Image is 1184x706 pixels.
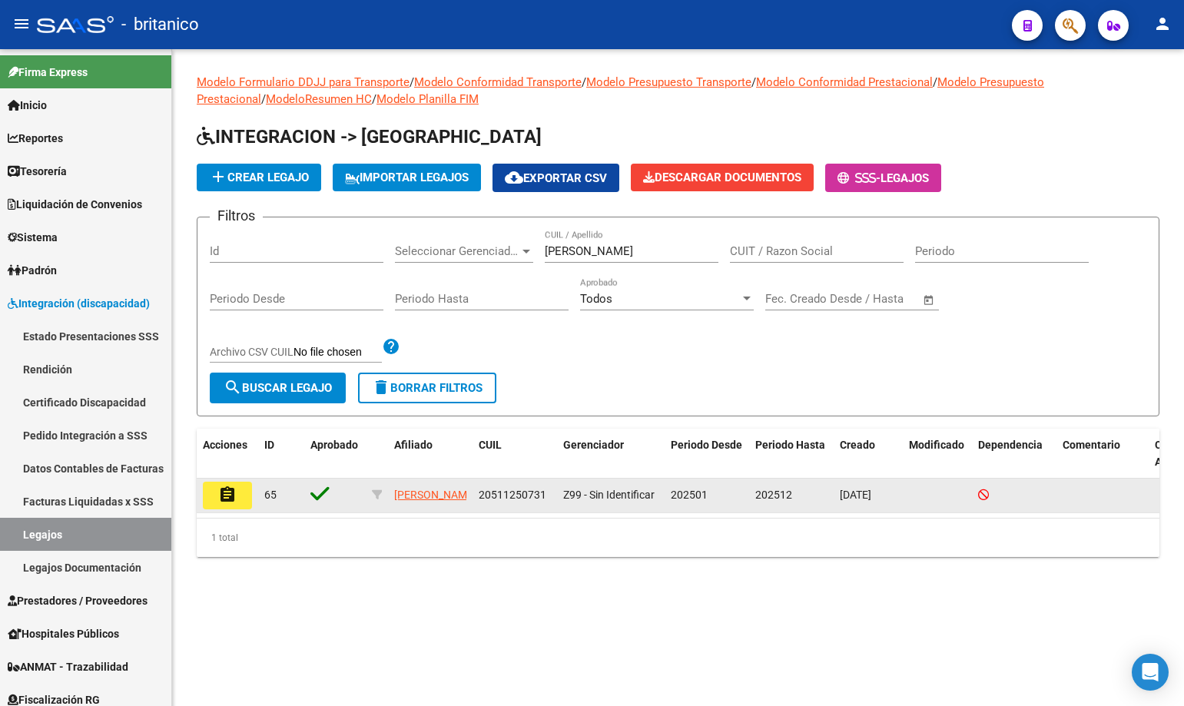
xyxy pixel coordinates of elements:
span: IMPORTAR LEGAJOS [345,171,469,184]
span: INTEGRACION -> [GEOGRAPHIC_DATA] [197,126,542,147]
span: Borrar Filtros [372,381,483,395]
a: Modelo Formulario DDJJ para Transporte [197,75,410,89]
datatable-header-cell: Afiliado [388,429,473,479]
button: IMPORTAR LEGAJOS [333,164,481,191]
input: Fecha fin [841,292,916,306]
span: Gerenciador [563,439,624,451]
span: Acciones [203,439,247,451]
datatable-header-cell: Periodo Desde [665,429,749,479]
mat-icon: add [209,167,227,186]
h3: Filtros [210,205,263,227]
span: [DATE] [840,489,871,501]
span: Inicio [8,97,47,114]
div: / / / / / / [197,74,1159,557]
span: 202501 [671,489,708,501]
button: Borrar Filtros [358,373,496,403]
mat-icon: cloud_download [505,168,523,187]
span: Afiliado [394,439,433,451]
span: ID [264,439,274,451]
span: - britanico [121,8,199,41]
button: Buscar Legajo [210,373,346,403]
span: 20511250731 [479,489,546,501]
span: Firma Express [8,64,88,81]
datatable-header-cell: Periodo Hasta [749,429,834,479]
span: Padrón [8,262,57,279]
span: Crear Legajo [209,171,309,184]
datatable-header-cell: ID [258,429,304,479]
mat-icon: search [224,378,242,396]
a: Modelo Conformidad Transporte [414,75,582,89]
span: Periodo Desde [671,439,742,451]
datatable-header-cell: Gerenciador [557,429,665,479]
span: Hospitales Públicos [8,625,119,642]
span: 65 [264,489,277,501]
mat-icon: delete [372,378,390,396]
span: Buscar Legajo [224,381,332,395]
span: Creado [840,439,875,451]
span: Reportes [8,130,63,147]
datatable-header-cell: Modificado [903,429,972,479]
span: - [837,171,881,185]
a: Modelo Presupuesto Transporte [586,75,751,89]
span: Z99 - Sin Identificar [563,489,655,501]
mat-icon: help [382,337,400,356]
datatable-header-cell: Comentario [1056,429,1149,479]
datatable-header-cell: Dependencia [972,429,1056,479]
span: Liquidación de Convenios [8,196,142,213]
span: Legajos [881,171,929,185]
span: Sistema [8,229,58,246]
span: Periodo Hasta [755,439,825,451]
span: CUIL [479,439,502,451]
div: 1 total [197,519,1159,557]
span: Modificado [909,439,964,451]
input: Fecha inicio [765,292,827,306]
span: Todos [580,292,612,306]
span: Integración (discapacidad) [8,295,150,312]
span: Prestadores / Proveedores [8,592,148,609]
datatable-header-cell: Acciones [197,429,258,479]
span: Descargar Documentos [643,171,801,184]
span: Tesorería [8,163,67,180]
a: Modelo Planilla FIM [376,92,479,106]
input: Archivo CSV CUIL [294,346,382,360]
a: ModeloResumen HC [266,92,372,106]
span: ANMAT - Trazabilidad [8,658,128,675]
mat-icon: menu [12,15,31,33]
datatable-header-cell: Creado [834,429,903,479]
mat-icon: person [1153,15,1172,33]
div: Open Intercom Messenger [1132,654,1169,691]
span: [PERSON_NAME] [394,489,476,501]
span: Aprobado [310,439,358,451]
span: Comentario [1063,439,1120,451]
mat-icon: assignment [218,486,237,504]
button: Exportar CSV [493,164,619,192]
a: Modelo Conformidad Prestacional [756,75,933,89]
span: Dependencia [978,439,1043,451]
button: Crear Legajo [197,164,321,191]
button: Open calendar [920,291,938,309]
span: Exportar CSV [505,171,607,185]
datatable-header-cell: CUIL [473,429,557,479]
span: Seleccionar Gerenciador [395,244,519,258]
span: 202512 [755,489,792,501]
datatable-header-cell: Aprobado [304,429,366,479]
button: -Legajos [825,164,941,192]
button: Descargar Documentos [631,164,814,191]
span: Archivo CSV CUIL [210,346,294,358]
